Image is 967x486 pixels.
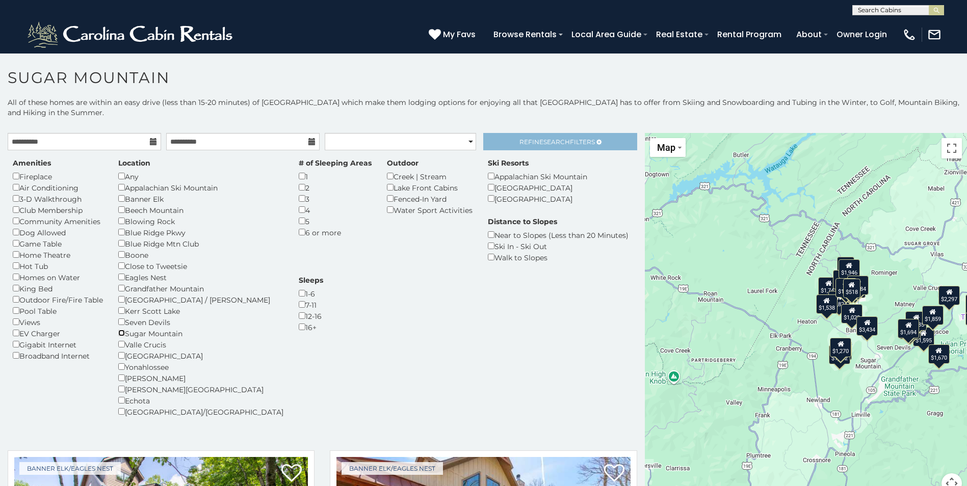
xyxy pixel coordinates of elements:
[387,204,473,215] div: Water Sport Activities
[13,193,103,204] div: 3-D Walkthrough
[118,350,283,361] div: [GEOGRAPHIC_DATA]
[118,260,283,272] div: Close to Tweetsie
[13,215,103,227] div: Community Amenities
[13,316,103,328] div: Views
[19,462,121,475] a: Banner Elk/Eagles Nest
[387,193,473,204] div: Fenced-In Yard
[118,372,283,384] div: [PERSON_NAME]
[938,286,960,305] div: $2,297
[118,305,283,316] div: Kerr Scott Lake
[651,25,708,43] a: Real Estate
[791,25,827,43] a: About
[299,288,323,299] div: 1-6
[902,28,917,42] img: phone-regular-white.png
[387,182,473,193] div: Lake Front Cabins
[118,204,283,215] div: Beech Mountain
[299,158,372,168] label: # of Sleeping Areas
[488,229,629,240] div: Near to Slopes (Less than 20 Minutes)
[13,158,51,168] label: Amenities
[604,463,624,484] a: Add to favorites
[118,339,283,350] div: Valle Crucis
[13,227,103,238] div: Dog Allowed
[118,171,283,182] div: Any
[387,158,419,168] label: Outdoor
[841,304,863,323] div: $1,029
[118,406,283,417] div: [GEOGRAPHIC_DATA]/[GEOGRAPHIC_DATA]
[922,306,944,325] div: $1,859
[830,338,851,357] div: $1,270
[118,249,283,260] div: Boone
[942,138,962,158] button: Toggle fullscreen view
[839,259,860,279] div: $1,946
[342,462,443,475] a: Banner Elk/Eagles Nest
[488,217,557,227] label: Distance to Slopes
[905,311,927,331] div: $2,085
[488,193,587,204] div: [GEOGRAPHIC_DATA]
[828,291,849,310] div: $1,824
[829,345,850,364] div: $1,682
[833,270,854,289] div: $1,832
[488,182,587,193] div: [GEOGRAPHIC_DATA]
[847,276,869,295] div: $1,284
[816,294,838,314] div: $1,538
[712,25,787,43] a: Rental Program
[13,328,103,339] div: EV Charger
[13,339,103,350] div: Gigabit Internet
[118,182,283,193] div: Appalachian Ski Mountain
[657,142,675,153] span: Map
[835,278,856,298] div: $1,562
[118,395,283,406] div: Echota
[118,272,283,283] div: Eagles Nest
[13,238,103,249] div: Game Table
[13,283,103,294] div: King Bed
[488,240,629,252] div: Ski In - Ski Out
[299,275,323,285] label: Sleeps
[488,25,562,43] a: Browse Rentals
[118,361,283,372] div: Yonahlossee
[13,294,103,305] div: Outdoor Fire/Fire Table
[118,215,283,227] div: Blowing Rock
[118,294,283,305] div: [GEOGRAPHIC_DATA] / [PERSON_NAME]
[483,133,637,150] a: RefineSearchFilters
[299,204,372,215] div: 4
[387,171,473,182] div: Creek | Stream
[488,171,587,182] div: Appalachian Ski Mountain
[843,279,860,298] div: $518
[118,316,283,328] div: Seven Devils
[118,328,283,339] div: Sugar Mountain
[543,138,570,146] span: Search
[13,305,103,316] div: Pool Table
[898,319,919,338] div: $1,694
[13,272,103,283] div: Homes on Water
[25,19,237,50] img: White-1-2.png
[913,327,934,346] div: $1,595
[443,28,476,41] span: My Favs
[856,316,878,336] div: $3,434
[299,182,372,193] div: 2
[299,193,372,204] div: 3
[118,158,150,168] label: Location
[299,310,323,321] div: 12-16
[118,384,283,395] div: [PERSON_NAME][GEOGRAPHIC_DATA]
[299,321,323,333] div: 16+
[13,260,103,272] div: Hot Tub
[429,28,478,41] a: My Favs
[837,257,854,276] div: $666
[118,193,283,204] div: Banner Elk
[118,283,283,294] div: Grandfather Mountain
[488,252,629,263] div: Walk to Slopes
[488,158,529,168] label: Ski Resorts
[299,227,372,238] div: 6 or more
[818,277,840,296] div: $1,741
[13,249,103,260] div: Home Theatre
[13,204,103,215] div: Club Membership
[118,227,283,238] div: Blue Ridge Pkwy
[281,463,302,484] a: Add to favorites
[566,25,646,43] a: Local Area Guide
[13,171,103,182] div: Fireplace
[13,350,103,361] div: Broadband Internet
[118,238,283,249] div: Blue Ridge Mtn Club
[927,28,942,42] img: mail-regular-white.png
[299,299,323,310] div: 7-11
[299,171,372,182] div: 1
